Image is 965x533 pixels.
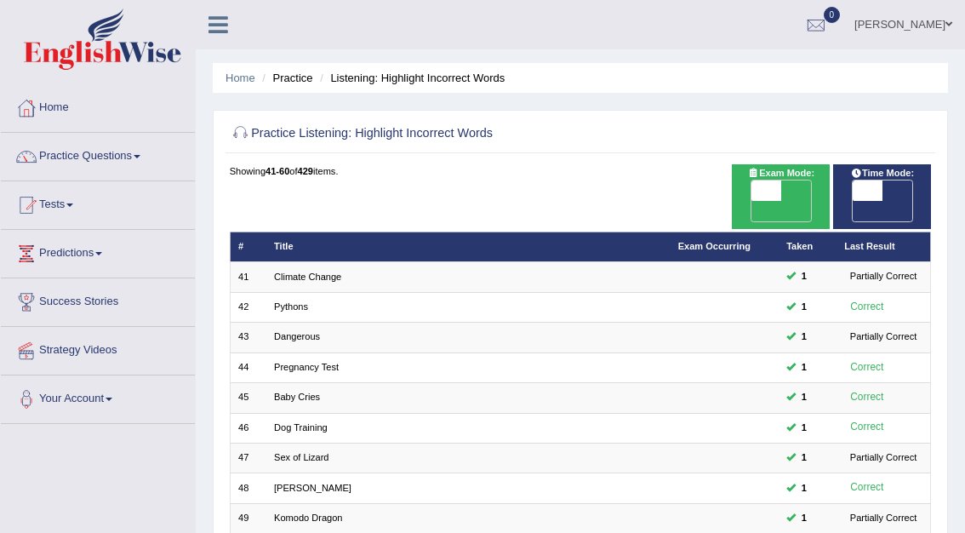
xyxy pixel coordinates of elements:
[678,241,751,251] a: Exam Occurring
[274,272,341,282] a: Climate Change
[230,473,266,503] td: 48
[796,269,812,284] span: You can still take this question
[230,352,266,382] td: 44
[230,503,266,533] td: 49
[266,232,671,261] th: Title
[226,72,255,84] a: Home
[844,269,922,284] div: Partially Correct
[844,419,889,436] div: Correct
[844,359,889,376] div: Correct
[230,123,665,145] h2: Practice Listening: Highlight Incorrect Words
[1,278,195,321] a: Success Stories
[844,479,889,496] div: Correct
[796,450,812,466] span: You can still take this question
[796,330,812,345] span: You can still take this question
[844,166,919,181] span: Time Mode:
[824,7,841,23] span: 0
[230,443,266,473] td: 47
[779,232,837,261] th: Taken
[230,323,266,352] td: 43
[274,392,320,402] a: Baby Cries
[274,362,339,372] a: Pregnancy Test
[796,390,812,405] span: You can still take this question
[796,421,812,436] span: You can still take this question
[796,481,812,496] span: You can still take this question
[230,292,266,322] td: 42
[1,230,195,272] a: Predictions
[796,360,812,375] span: You can still take this question
[796,300,812,315] span: You can still take this question
[1,133,195,175] a: Practice Questions
[274,301,308,312] a: Pythons
[230,262,266,292] td: 41
[844,389,889,406] div: Correct
[230,383,266,413] td: 45
[298,166,313,176] b: 429
[266,166,289,176] b: 41-60
[230,232,266,261] th: #
[844,450,922,466] div: Partially Correct
[274,331,320,341] a: Dangerous
[274,422,328,433] a: Dog Training
[274,513,342,523] a: Komodo Dragon
[258,70,312,86] li: Practice
[230,164,932,178] div: Showing of items.
[274,483,351,493] a: [PERSON_NAME]
[1,84,195,127] a: Home
[837,232,931,261] th: Last Result
[274,452,328,462] a: Sex of Lizard
[732,164,830,229] div: Show exams occurring in exams
[796,511,812,526] span: You can still take this question
[316,70,505,86] li: Listening: Highlight Incorrect Words
[230,413,266,443] td: 46
[742,166,820,181] span: Exam Mode:
[844,299,889,316] div: Correct
[844,330,922,345] div: Partially Correct
[1,327,195,370] a: Strategy Videos
[1,181,195,224] a: Tests
[844,511,922,526] div: Partially Correct
[1,375,195,418] a: Your Account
